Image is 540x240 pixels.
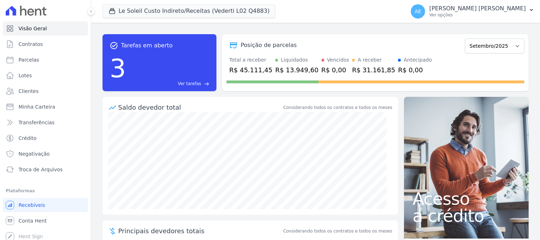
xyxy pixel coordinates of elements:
[3,100,88,114] a: Minha Carteira
[283,228,392,234] span: Considerando todos os contratos e todos os meses
[19,72,32,79] span: Lotes
[118,103,282,112] div: Saldo devedor total
[6,187,85,195] div: Plataformas
[3,37,88,51] a: Contratos
[281,56,308,64] div: Liquidados
[229,65,272,75] div: R$ 45.111,45
[19,135,37,142] span: Crédito
[19,88,38,95] span: Clientes
[19,166,63,173] span: Troca de Arquivos
[3,21,88,36] a: Visão Geral
[3,84,88,98] a: Clientes
[398,65,432,75] div: R$ 0,00
[121,41,173,50] span: Tarefas em aberto
[352,65,395,75] div: R$ 31.161,85
[3,198,88,212] a: Recebíveis
[110,41,118,50] span: task_alt
[129,80,209,87] a: Ver tarefas east
[118,226,282,236] span: Principais devedores totais
[3,214,88,228] a: Conta Hent
[3,131,88,145] a: Crédito
[3,68,88,83] a: Lotes
[429,12,526,18] p: Ver opções
[3,53,88,67] a: Parcelas
[404,56,432,64] div: Antecipado
[275,65,318,75] div: R$ 13.949,60
[229,56,272,64] div: Total a receber
[178,80,201,87] span: Ver tarefas
[19,119,54,126] span: Transferências
[19,103,55,110] span: Minha Carteira
[19,25,47,32] span: Visão Geral
[283,104,392,111] div: Considerando todos os contratos e todos os meses
[19,150,50,157] span: Negativação
[413,207,520,224] span: a crédito
[19,217,47,224] span: Conta Hent
[204,81,209,87] span: east
[241,41,297,49] div: Posição de parcelas
[3,162,88,177] a: Troca de Arquivos
[327,56,349,64] div: Vencidos
[103,4,276,18] button: Le Soleil Custo Indireto/Receitas (Vederti L02 Q4883)
[413,190,520,207] span: Acesso
[405,1,540,21] button: AE [PERSON_NAME] [PERSON_NAME] Ver opções
[19,41,43,48] span: Contratos
[321,65,349,75] div: R$ 0,00
[19,202,45,209] span: Recebíveis
[429,5,526,12] p: [PERSON_NAME] [PERSON_NAME]
[3,147,88,161] a: Negativação
[415,9,421,14] span: AE
[358,56,382,64] div: A receber
[3,115,88,130] a: Transferências
[110,50,126,87] div: 3
[19,56,39,63] span: Parcelas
